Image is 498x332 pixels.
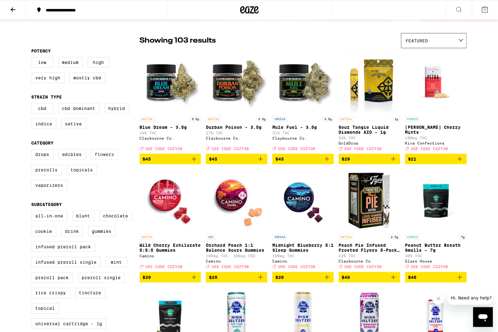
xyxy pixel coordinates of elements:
[342,275,350,280] span: $40
[32,211,67,221] label: All-In-One
[99,211,132,221] label: Chocolate
[61,119,86,129] label: Sativa
[272,169,334,272] a: Open page for Midnight Blueberry 5:1 Sleep Gummies from Camino
[408,157,417,162] span: $21
[140,116,155,122] p: SATIVA
[206,254,267,258] p: 100mg THC: 100mg CBD
[272,116,287,122] p: INDICA
[405,259,467,263] div: Glass House
[140,234,155,240] p: SATIVA
[405,169,467,231] img: Glass House - Peanut Butter Breath Smalls - 7g
[88,226,116,237] label: Gummies
[140,169,201,231] img: Camino - Wild Cherry Exhilarate 5:5:5 Gummies
[78,272,125,283] label: Preroll Single
[58,149,86,160] label: Edibles
[272,169,334,231] img: Camino - Midnight Blueberry 5:1 Sleep Gummies
[206,169,267,272] a: Open page for Orchard Peach 1:1 Balance Sours Gummies from Camino
[32,303,59,314] label: Topical
[32,180,67,191] label: Vaporizers
[70,73,105,83] label: Mostly CBD
[473,307,493,327] iframe: Button to launch messaging window
[341,51,398,113] img: GoldDrop - Sour Tangie Liquid Diamonds AIO - 1g
[140,243,201,253] p: Wild Cherry Exhilarate 5:5:5 Gummies
[256,116,267,122] p: 3.5g
[278,147,315,151] span: USE CODE COZY30
[345,265,382,269] span: USE CODE COZY30
[339,234,354,240] p: SATIVA
[405,141,467,145] div: Kiva Confections
[67,165,97,175] label: Topicals
[88,57,109,68] label: High
[206,131,267,135] p: 27% THC
[140,136,201,140] div: Claybourne Co.
[32,202,62,207] legend: Subcategory
[206,136,267,140] div: Claybourne Co.
[32,103,53,114] label: CBD
[212,147,249,151] span: USE CODE COZY30
[339,141,400,145] div: GoldDrop
[143,275,151,280] span: $20
[272,51,334,113] img: Claybourne Co. - Mule Fuel - 3.5g
[405,116,420,122] p: HYBRID
[339,169,400,231] img: Claybourne Co. - Peach Pie Infused Frosted Flyers 5-Pack - 2.5g
[209,275,217,280] span: $20
[339,259,400,263] div: Claybourne Co.
[272,272,334,283] button: Add to bag
[339,169,400,272] a: Open page for Peach Pie Infused Frosted Flyers 5-Pack - 2.5g from Claybourne Co.
[405,243,467,253] p: Peanut Butter Breath Smalls - 7g
[32,165,62,175] label: Prerolls
[272,51,334,154] a: Open page for Mule Fuel - 3.5g from Claybourne Co.
[206,51,267,113] img: Claybourne Co. - Durban Poison - 3.5g
[58,103,100,114] label: CBD Dominant
[339,116,354,122] p: SATIVA
[140,154,201,164] button: Add to bag
[406,38,428,43] span: Featured
[447,291,493,305] iframe: Message from company
[339,125,400,135] p: Sour Tangie Liquid Diamonds AIO - 1g
[190,116,201,122] p: 3.5g
[32,226,56,237] label: Cookie
[405,272,467,283] button: Add to bag
[206,272,267,283] button: Add to bag
[339,51,400,154] a: Open page for Sour Tangie Liquid Diamonds AIO - 1g from GoldDrop
[58,57,83,68] label: Medium
[272,243,334,253] p: Midnight Blueberry 5:1 Sleep Gummies
[206,259,267,263] div: Camino
[272,131,334,135] p: 31% THC
[405,125,467,135] p: [PERSON_NAME] Cherry Mints
[206,154,267,164] button: Add to bag
[146,147,183,151] span: USE CODE COZY30
[342,157,350,162] span: $29
[140,36,216,46] p: Showing 103 results
[146,265,183,269] span: USE CODE COZY30
[75,288,105,298] label: Tincture
[272,254,334,258] p: 100mg THC
[345,147,382,151] span: USE CODE COZY30
[91,149,118,160] label: Flowers
[140,125,201,130] p: Blue Dream - 3.5g
[206,51,267,154] a: Open page for Durban Poison - 3.5g from Claybourne Co.
[405,154,467,164] button: Add to bag
[278,265,315,269] span: USE CODE COZY30
[272,234,287,240] p: INDICA
[405,51,467,113] img: Kiva Confections - Petra Tart Cherry Mints
[32,272,73,283] label: Preroll Pack
[339,243,400,253] p: Peach Pie Infused Frosted Flyers 5-Pack - 2.5g
[140,254,201,258] div: Camino
[405,136,467,140] p: 100mg THC
[212,265,249,269] span: USE CODE COZY30
[206,116,221,122] p: SATIVA
[408,275,417,280] span: $40
[61,226,83,237] label: Drink
[432,292,445,305] iframe: Close message
[339,136,400,140] p: 93% THC
[206,125,267,130] p: Durban Poison - 3.5g
[140,51,201,154] a: Open page for Blue Dream - 3.5g from Claybourne Co.
[140,169,201,272] a: Open page for Wild Cherry Exhilarate 5:5:5 Gummies from Camino
[32,242,95,252] label: Infused Preroll Pack
[32,57,53,68] label: Low
[209,157,217,162] span: $45
[459,234,467,240] p: 7g
[323,116,334,122] p: 3.5g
